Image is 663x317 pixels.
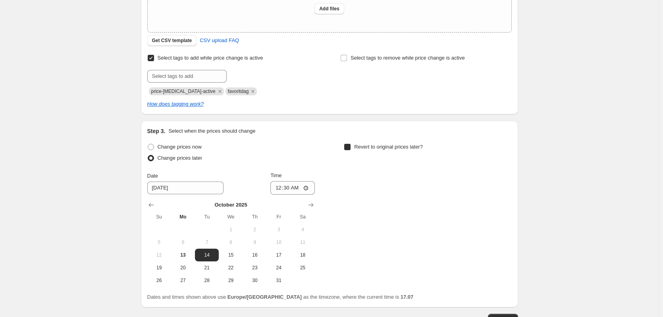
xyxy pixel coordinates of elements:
button: Friday October 31 2025 [267,274,291,287]
span: 26 [150,277,168,284]
th: Thursday [243,211,267,223]
span: 28 [198,277,216,284]
span: Select tags to add while price change is active [158,55,263,61]
button: Thursday October 30 2025 [243,274,267,287]
span: Time [270,172,281,178]
a: How does tagging work? [147,101,204,107]
span: 10 [270,239,287,245]
button: Thursday October 23 2025 [243,261,267,274]
a: CSV upload FAQ [195,34,244,47]
button: Monday October 20 2025 [171,261,195,274]
span: 13 [174,252,192,258]
button: Today Monday October 13 2025 [171,249,195,261]
span: Th [246,214,264,220]
span: 8 [222,239,239,245]
button: Tuesday October 7 2025 [195,236,219,249]
span: 5 [150,239,168,245]
button: Friday October 3 2025 [267,223,291,236]
span: 1 [222,226,239,233]
button: Get CSV template [147,35,197,46]
th: Sunday [147,211,171,223]
span: Fr [270,214,287,220]
button: Wednesday October 15 2025 [219,249,243,261]
span: 22 [222,265,239,271]
span: 4 [294,226,311,233]
button: Monday October 6 2025 [171,236,195,249]
b: 17.07 [401,294,414,300]
button: Thursday October 16 2025 [243,249,267,261]
span: 18 [294,252,311,258]
span: 2 [246,226,264,233]
span: Mo [174,214,192,220]
span: 29 [222,277,239,284]
span: 7 [198,239,216,245]
button: Saturday October 25 2025 [291,261,314,274]
button: Wednesday October 29 2025 [219,274,243,287]
button: Wednesday October 22 2025 [219,261,243,274]
span: Get CSV template [152,37,192,44]
button: Sunday October 19 2025 [147,261,171,274]
button: Remove favoritdag [249,88,256,95]
span: 30 [246,277,264,284]
th: Wednesday [219,211,243,223]
button: Wednesday October 8 2025 [219,236,243,249]
span: We [222,214,239,220]
span: 27 [174,277,192,284]
button: Friday October 10 2025 [267,236,291,249]
span: Revert to original prices later? [354,144,423,150]
span: favoritdag [228,89,249,94]
span: 11 [294,239,311,245]
span: Date [147,173,158,179]
button: Remove price-change-job-active [216,88,224,95]
button: Monday October 27 2025 [171,274,195,287]
span: 15 [222,252,239,258]
span: 17 [270,252,287,258]
button: Saturday October 4 2025 [291,223,314,236]
span: Add files [319,6,339,12]
span: 3 [270,226,287,233]
button: Tuesday October 21 2025 [195,261,219,274]
span: 21 [198,265,216,271]
th: Friday [267,211,291,223]
th: Tuesday [195,211,219,223]
span: Sa [294,214,311,220]
button: Tuesday October 14 2025 [195,249,219,261]
button: Saturday October 18 2025 [291,249,314,261]
button: Show next month, November 2025 [305,199,316,211]
th: Monday [171,211,195,223]
button: Add files [314,3,344,14]
p: Select when the prices should change [168,127,255,135]
span: Tu [198,214,216,220]
button: Saturday October 11 2025 [291,236,314,249]
button: Friday October 24 2025 [267,261,291,274]
span: 14 [198,252,216,258]
span: 16 [246,252,264,258]
span: Select tags to remove while price change is active [351,55,465,61]
input: 10/13/2025 [147,182,224,194]
span: Su [150,214,168,220]
span: 31 [270,277,287,284]
input: 12:00 [270,181,315,195]
span: 19 [150,265,168,271]
span: 9 [246,239,264,245]
b: Europe/[GEOGRAPHIC_DATA] [227,294,302,300]
button: Show previous month, September 2025 [146,199,157,211]
span: 25 [294,265,311,271]
span: 12 [150,252,168,258]
th: Saturday [291,211,314,223]
span: 24 [270,265,287,271]
span: 23 [246,265,264,271]
span: CSV upload FAQ [200,37,239,44]
span: 6 [174,239,192,245]
span: Dates and times shown above use as the timezone, where the current time is [147,294,414,300]
span: 20 [174,265,192,271]
button: Tuesday October 28 2025 [195,274,219,287]
button: Sunday October 5 2025 [147,236,171,249]
button: Sunday October 26 2025 [147,274,171,287]
button: Sunday October 12 2025 [147,249,171,261]
button: Friday October 17 2025 [267,249,291,261]
h2: Step 3. [147,127,166,135]
span: price-change-job-active [151,89,216,94]
button: Wednesday October 1 2025 [219,223,243,236]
